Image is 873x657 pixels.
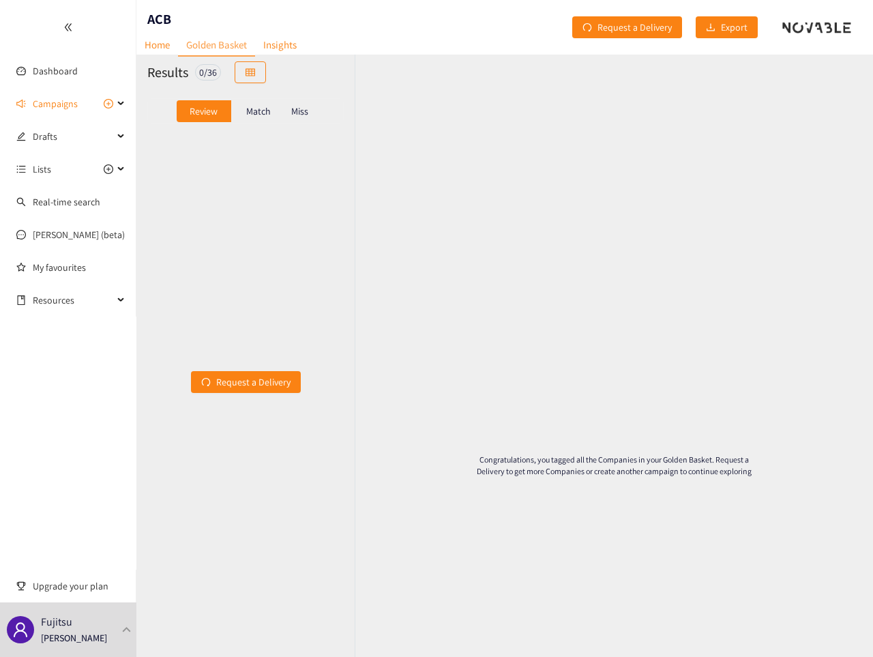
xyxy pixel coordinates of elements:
[33,65,78,77] a: Dashboard
[597,20,672,35] span: Request a Delivery
[41,630,107,645] p: [PERSON_NAME]
[16,581,26,591] span: trophy
[33,254,125,281] a: My favourites
[201,377,211,388] span: redo
[16,132,26,141] span: edit
[191,371,301,393] button: redoRequest a Delivery
[33,123,113,150] span: Drafts
[104,164,113,174] span: plus-circle
[33,90,78,117] span: Campaigns
[16,295,26,305] span: book
[12,622,29,638] span: user
[706,23,715,33] span: download
[572,16,682,38] button: redoRequest a Delivery
[33,156,51,183] span: Lists
[33,572,125,600] span: Upgrade your plan
[246,68,255,78] span: table
[136,34,178,55] a: Home
[63,23,73,32] span: double-left
[195,64,221,81] div: 0 / 36
[216,375,291,390] span: Request a Delivery
[16,164,26,174] span: unordered-list
[696,16,758,38] button: downloadExport
[235,61,266,83] button: table
[246,106,271,117] p: Match
[147,63,188,82] h2: Results
[467,454,761,477] p: Congratulations, you tagged all the Companies in your Golden Basket. Request a Delivery to get mo...
[651,510,873,657] iframe: Chat Widget
[33,229,125,241] a: [PERSON_NAME] (beta)
[16,99,26,108] span: sound
[147,10,171,29] h1: ACB
[178,34,255,57] a: Golden Basket
[104,99,113,108] span: plus-circle
[33,196,100,208] a: Real-time search
[255,34,305,55] a: Insights
[721,20,748,35] span: Export
[190,106,218,117] p: Review
[41,613,72,630] p: Fujitsu
[291,106,308,117] p: Miss
[582,23,592,33] span: redo
[33,287,113,314] span: Resources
